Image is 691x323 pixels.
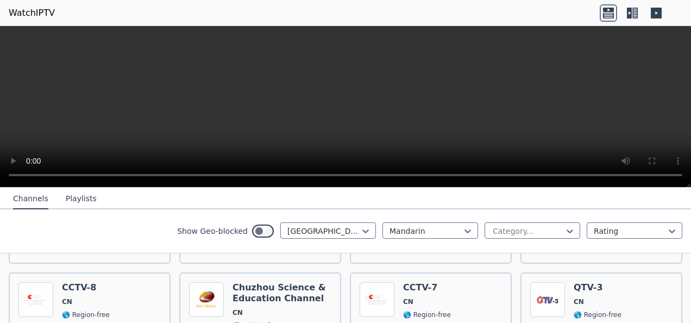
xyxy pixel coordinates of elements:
[233,282,331,304] h6: Chuzhou Science & Education Channel
[66,189,97,209] button: Playlists
[18,282,53,317] img: CCTV-8
[530,282,565,317] img: QTV-3
[189,282,224,317] img: Chuzhou Science & Education Channel
[574,282,621,293] h6: QTV-3
[403,310,451,319] span: 🌎 Region-free
[177,226,248,237] label: Show Geo-blocked
[233,308,243,317] span: CN
[574,310,621,319] span: 🌎 Region-free
[360,282,394,317] img: CCTV-7
[13,189,48,209] button: Channels
[62,282,110,293] h6: CCTV-8
[9,7,55,20] a: WatchIPTV
[62,297,72,306] span: CN
[574,297,584,306] span: CN
[403,297,413,306] span: CN
[62,310,110,319] span: 🌎 Region-free
[403,282,451,293] h6: CCTV-7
